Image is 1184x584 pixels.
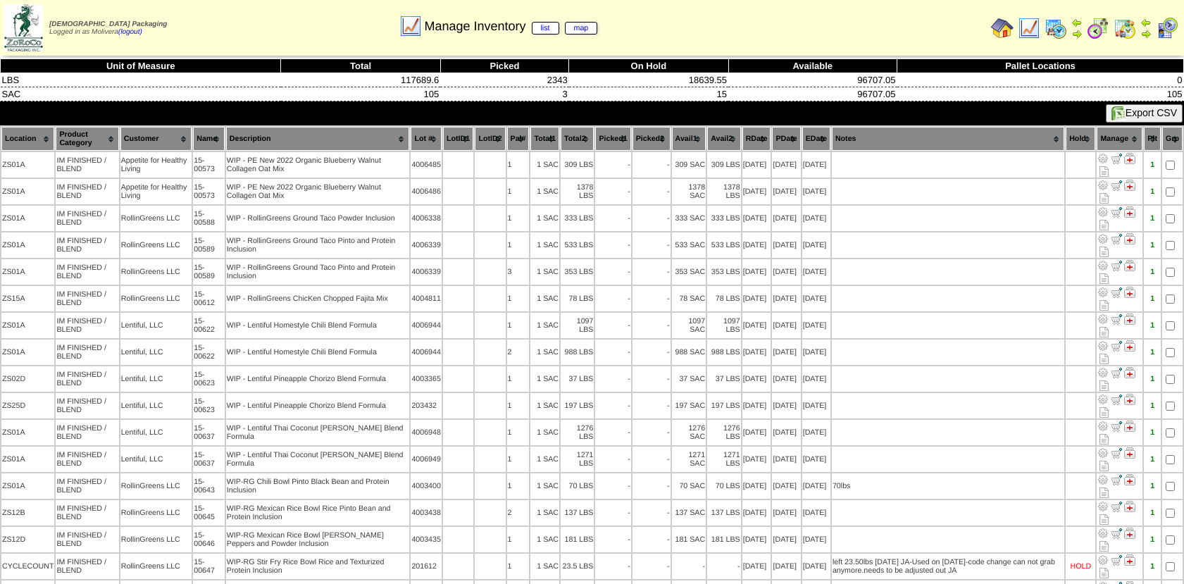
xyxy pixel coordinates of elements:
[672,259,706,285] td: 353 SAC
[1097,367,1109,378] img: Adjust
[672,313,706,338] td: 1097 SAC
[897,73,1184,87] td: 0
[1099,247,1109,257] i: Note
[118,28,142,36] a: (logout)
[56,152,118,178] td: IM FINISHED / BLEND
[56,366,118,392] td: IM FINISHED / BLEND
[742,313,771,338] td: [DATE]
[561,152,594,178] td: 309 LBS
[632,393,671,418] td: -
[595,313,630,338] td: -
[281,73,440,87] td: 117689.6
[772,366,800,392] td: [DATE]
[561,366,594,392] td: 37 LBS
[1111,447,1122,459] img: Move
[411,206,442,231] td: 4006338
[772,259,800,285] td: [DATE]
[772,286,800,311] td: [DATE]
[193,340,225,365] td: 15-00622
[120,286,192,311] td: RollinGreens LLC
[707,393,741,418] td: 197 LBS
[707,152,741,178] td: 309 LBS
[1099,354,1109,364] i: Note
[226,127,410,151] th: Description
[742,152,771,178] td: [DATE]
[399,15,422,37] img: line_graph.gif
[707,259,741,285] td: 353 LBS
[707,366,741,392] td: 37 LBS
[1097,421,1109,432] img: Adjust
[226,206,410,231] td: WIP - RollinGreens Ground Taco Powder Inclusion
[226,232,410,258] td: WIP - RollinGreens Ground Taco Pinto and Protein Inclusion
[1145,402,1160,410] div: 1
[561,232,594,258] td: 533 LBS
[1,59,281,73] th: Unit of Measure
[226,420,410,445] td: WIP - Lentiful Thai Coconut [PERSON_NAME] Blend Formula
[193,179,225,204] td: 15-00573
[532,22,559,35] a: list
[1124,287,1135,298] img: Manage Hold
[772,152,800,178] td: [DATE]
[707,286,741,311] td: 78 LBS
[802,232,830,258] td: [DATE]
[672,206,706,231] td: 333 SAC
[1099,220,1109,230] i: Note
[411,286,442,311] td: 4004811
[1097,528,1109,539] img: Adjust
[193,152,225,178] td: 15-00573
[1099,407,1109,418] i: Note
[802,127,830,151] th: EDate
[728,59,897,73] th: Available
[1111,106,1126,120] img: excel.gif
[226,259,410,285] td: WIP - RollinGreens Ground Taco Pinto and Protein Inclusion
[561,313,594,338] td: 1097 LBS
[1,73,281,87] td: LBS
[1111,233,1122,244] img: Move
[1124,367,1135,378] img: Manage Hold
[281,59,440,73] th: Total
[281,87,440,101] td: 105
[530,127,559,151] th: Total1
[802,286,830,311] td: [DATE]
[193,420,225,445] td: 15-00637
[507,366,530,392] td: 1
[1124,474,1135,485] img: Manage Hold
[632,340,671,365] td: -
[672,393,706,418] td: 197 SAC
[56,393,118,418] td: IM FINISHED / BLEND
[728,87,897,101] td: 96707.05
[1111,153,1122,164] img: Move
[1097,340,1109,352] img: Adjust
[772,232,800,258] td: [DATE]
[1111,474,1122,485] img: Move
[226,340,410,365] td: WIP - Lentiful Homestyle Chili Blend Formula
[411,313,442,338] td: 4006944
[632,179,671,204] td: -
[1097,206,1109,218] img: Adjust
[672,152,706,178] td: 309 SAC
[507,179,530,204] td: 1
[1045,17,1067,39] img: calendarprod.gif
[561,420,594,445] td: 1276 LBS
[530,393,559,418] td: 1 SAC
[802,340,830,365] td: [DATE]
[1,127,54,151] th: Location
[1111,180,1122,191] img: Move
[1124,206,1135,218] img: Manage Hold
[742,340,771,365] td: [DATE]
[443,127,474,151] th: LotID1
[530,152,559,178] td: 1 SAC
[772,340,800,365] td: [DATE]
[1145,161,1160,169] div: 1
[802,393,830,418] td: [DATE]
[1097,260,1109,271] img: Adjust
[1111,206,1122,218] img: Move
[595,259,630,285] td: -
[561,206,594,231] td: 333 LBS
[411,393,442,418] td: 203432
[707,340,741,365] td: 988 LBS
[802,259,830,285] td: [DATE]
[1097,554,1109,566] img: Adjust
[4,4,43,51] img: zoroco-logo-small.webp
[1097,180,1109,191] img: Adjust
